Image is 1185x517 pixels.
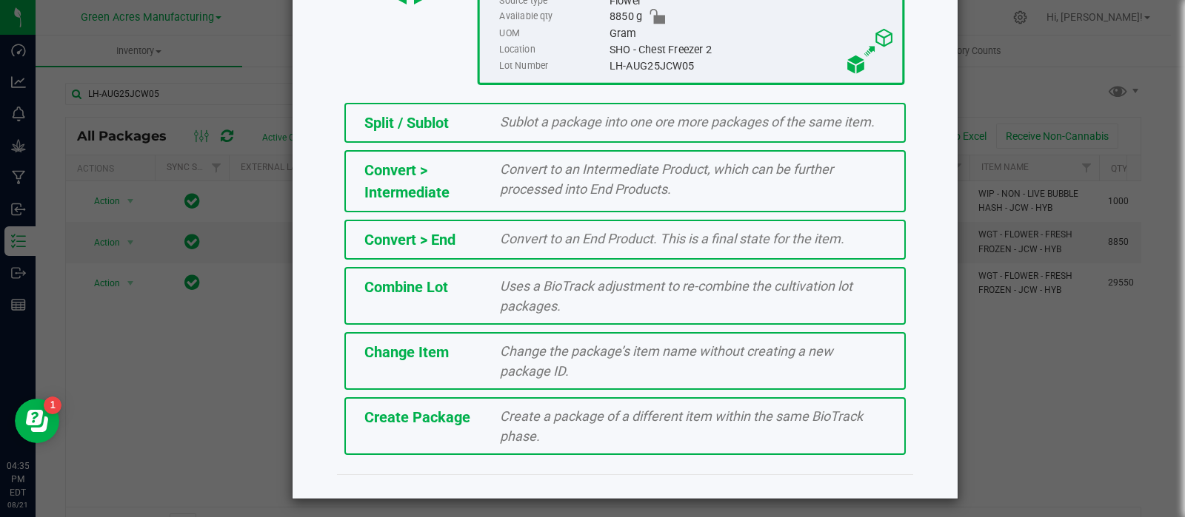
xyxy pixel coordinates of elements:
[499,41,606,58] label: Location
[364,231,455,249] span: Convert > End
[364,408,470,426] span: Create Package
[364,114,449,132] span: Split / Sublot
[364,278,448,296] span: Combine Lot
[364,161,450,201] span: Convert > Intermediate
[609,41,894,58] div: SHO - Chest Freezer 2
[364,343,449,361] span: Change Item
[500,343,833,379] span: Change the package’s item name without creating a new package ID.
[499,58,606,74] label: Lot Number
[500,114,875,129] span: Sublot a package into one ore more packages of the same item.
[609,25,894,41] div: Gram
[609,58,894,74] div: LH-AUG25JCW05
[499,25,606,41] label: UOM
[609,9,641,25] span: 8850 g
[500,278,852,314] span: Uses a BioTrack adjustment to re-combine the cultivation lot packages.
[500,408,863,444] span: Create a package of a different item within the same BioTrack phase.
[15,399,59,443] iframe: Resource center
[500,231,844,246] span: Convert to an End Product. This is a final state for the item.
[500,161,833,197] span: Convert to an Intermediate Product, which can be further processed into End Products.
[44,396,61,414] iframe: Resource center unread badge
[499,9,606,25] label: Available qty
